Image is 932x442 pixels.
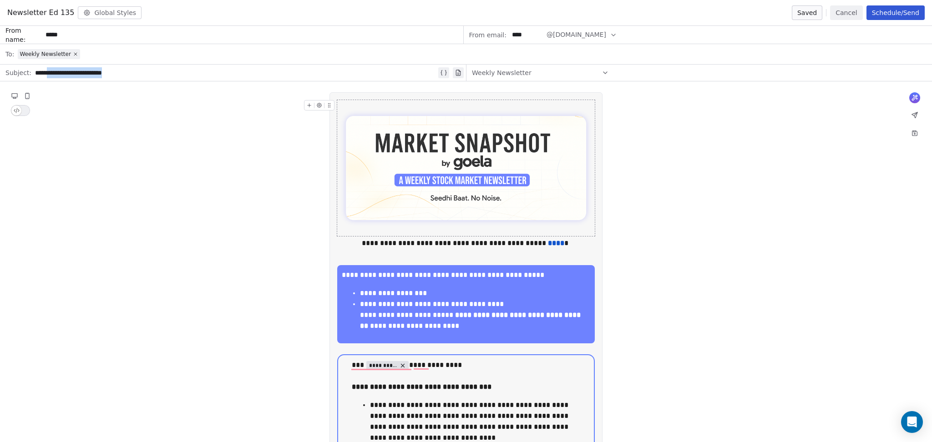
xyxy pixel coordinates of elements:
button: Schedule/Send [866,5,925,20]
button: Cancel [830,5,862,20]
span: To: [5,50,14,59]
span: From name: [5,26,42,44]
button: Global Styles [78,6,142,19]
span: Weekly Newsletter [472,68,532,77]
div: Open Intercom Messenger [901,411,923,433]
span: From email: [469,30,507,40]
span: Weekly Newsletter [20,50,71,58]
span: Newsletter Ed 135 [7,7,74,18]
button: Saved [792,5,822,20]
span: Subject: [5,68,31,80]
span: @[DOMAIN_NAME] [547,30,606,40]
